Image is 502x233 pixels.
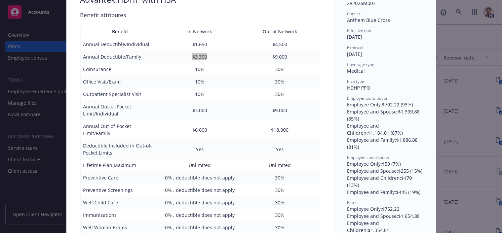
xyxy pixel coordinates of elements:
td: Lifetime Plan Maximum [80,159,160,171]
td: 30% [240,88,320,100]
td: $1,650 [160,38,240,51]
td: $3,300 [160,51,240,63]
td: Yes [240,139,320,159]
span: Rates [347,200,357,205]
td: 10% [160,63,240,75]
td: Annual Out-of-Pocket Limit/Family [80,120,160,139]
td: 10% [160,75,240,88]
td: Office Visit/Exam [80,75,160,88]
td: $3,000 [160,100,240,120]
td: 0% , deductible does not apply [160,184,240,196]
td: Annual Deductible/Individual [80,38,160,51]
td: 10% [160,88,240,100]
div: Anthem Blue Cross [347,16,422,24]
td: Immunizations [80,209,160,221]
div: Employee and Family : $445 (19%) [347,189,422,196]
div: HDHP PPO [347,84,422,91]
td: $4,500 [240,38,320,51]
td: Deductible Included in Out-of-Pocket Limits [80,139,160,159]
td: Preventive Screenings [80,184,160,196]
span: Employer contribution [347,95,388,101]
td: 0% , deductible does not apply [160,209,240,221]
div: Employee and Family : $1,886.88 (81%) [347,136,422,151]
div: Employee and Spouse : $1,399.88 (85%) [347,108,422,122]
div: Employee and Children : $1,184.01 (87%) [347,122,422,136]
div: Employee Only : $50 (7%) [347,160,422,167]
div: [DATE] [347,51,422,58]
td: $9,000 [240,51,320,63]
td: Unlimited [240,159,320,171]
td: 0% , deductible does not apply [160,196,240,209]
td: 30% [240,171,320,184]
td: Preventive Care [80,171,160,184]
span: Carrier [347,11,360,16]
td: 30% [240,196,320,209]
div: Medical [347,67,422,74]
div: Employee and Spouse : $255 (15%) [347,167,422,174]
div: Employee Only : $752.22 [347,205,422,212]
td: Annual Deductible/Family [80,51,160,63]
td: $9,000 [240,100,320,120]
td: 0% , deductible does not apply [160,171,240,184]
td: 30% [240,184,320,196]
td: Unlimited [160,159,240,171]
span: Effective date [347,28,373,33]
td: $18,000 [240,120,320,139]
th: Benefit [80,25,160,38]
div: Benefit attributes [80,11,320,20]
td: Well-Child Care [80,196,160,209]
td: 30% [240,63,320,75]
span: Plan type [347,78,364,84]
div: [DATE] [347,33,422,40]
th: In Network [160,25,240,38]
td: 30% [240,209,320,221]
div: Employee and Spouse : $1,654.88 [347,212,422,220]
div: Employee and Children : $170 (13%) [347,174,422,189]
td: 30% [240,75,320,88]
td: Yes [160,139,240,159]
span: Employee contribution [347,155,389,160]
td: Coinsurance [80,63,160,75]
div: Employee Only : $702.22 (93%) [347,101,422,108]
td: Outpatient Specialist Visit [80,88,160,100]
td: $6,000 [160,120,240,139]
span: Renewal [347,44,363,50]
span: Coverage type [347,62,374,67]
th: Out of Network [240,25,320,38]
td: Annual Out-of-Pocket Limit/Individual [80,100,160,120]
